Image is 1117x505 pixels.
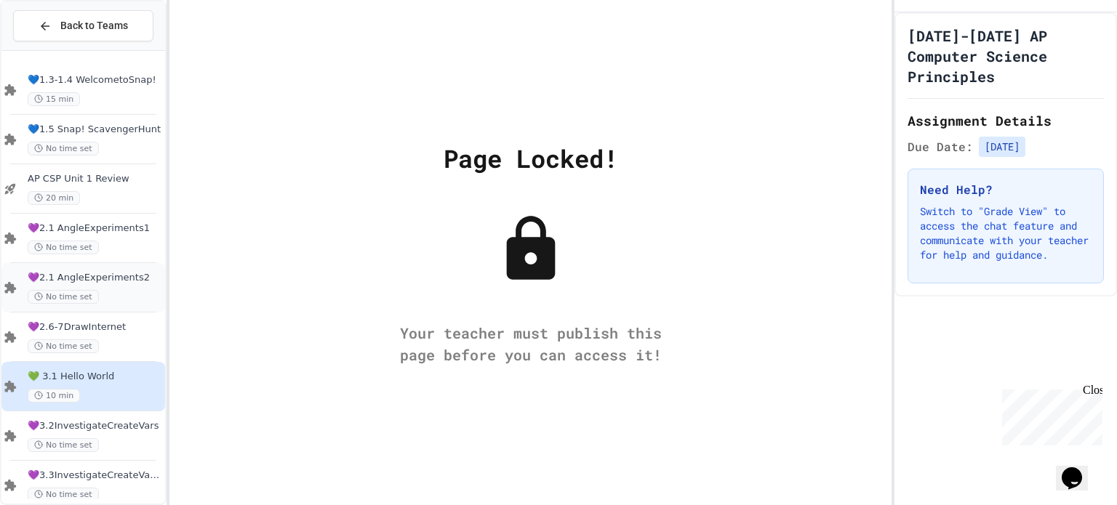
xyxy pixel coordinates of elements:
[28,420,162,432] span: 💜3.2InvestigateCreateVars
[28,389,80,403] span: 10 min
[444,140,618,177] div: Page Locked!
[920,204,1092,262] p: Switch to "Grade View" to access the chat feature and communicate with your teacher for help and ...
[28,339,99,353] span: No time set
[979,137,1025,157] span: [DATE]
[908,138,973,155] span: Due Date:
[28,438,99,452] span: No time set
[920,181,1092,198] h3: Need Help?
[28,241,99,254] span: No time set
[908,25,1104,86] h1: [DATE]-[DATE] AP Computer Science Principles
[1056,447,1102,490] iframe: chat widget
[28,321,162,334] span: 💜2.6-7DrawInternet
[28,191,80,205] span: 20 min
[28,222,162,235] span: 💜2.1 AngleExperiments1
[28,173,162,185] span: AP CSP Unit 1 Review
[28,272,162,284] span: 💜2.1 AngleExperiments2
[28,74,162,86] span: 💙1.3-1.4 WelcometoSnap!
[28,488,99,501] span: No time set
[28,371,162,383] span: 💚 3.1 Hello World
[28,92,80,106] span: 15 min
[996,384,1102,445] iframe: chat widget
[13,10,153,41] button: Back to Teams
[385,322,676,365] div: Your teacher must publish this page before you can access it!
[28,142,99,155] span: No time set
[908,110,1104,131] h2: Assignment Details
[28,290,99,304] span: No time set
[60,18,128,33] span: Back to Teams
[28,124,162,136] span: 💙1.5 Snap! ScavengerHunt
[28,469,162,482] span: 💜3.3InvestigateCreateVars(A:GraphOrg)
[6,6,100,92] div: Chat with us now!Close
